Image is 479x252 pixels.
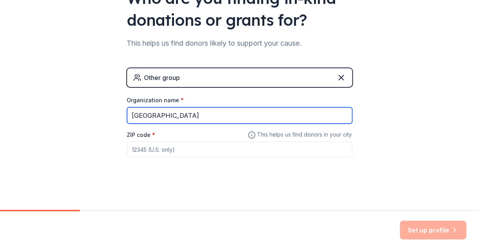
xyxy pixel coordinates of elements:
label: ZIP code [127,131,156,139]
label: Organization name [127,96,184,104]
div: This helps us find donors likely to support your cause. [127,37,352,50]
input: 12345 (U.S. only) [127,142,352,157]
div: Other group [144,73,180,82]
input: American Red Cross [127,107,352,124]
span: This helps us find donors in your city [248,130,352,140]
